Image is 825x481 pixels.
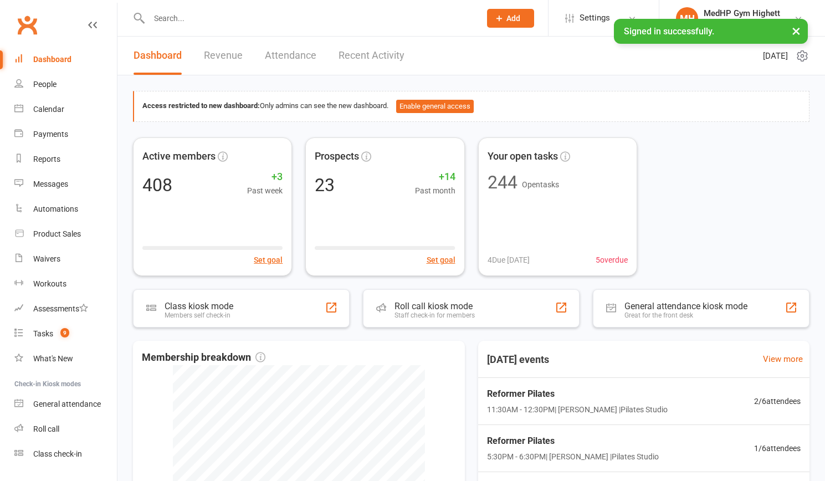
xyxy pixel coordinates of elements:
[14,97,117,122] a: Calendar
[522,180,559,189] span: Open tasks
[14,147,117,172] a: Reports
[142,350,265,366] span: Membership breakdown
[14,122,117,147] a: Payments
[146,11,473,26] input: Search...
[33,254,60,263] div: Waivers
[394,311,475,319] div: Staff check-in for members
[415,169,455,185] span: +14
[33,229,81,238] div: Product Sales
[33,354,73,363] div: What's New
[676,7,698,29] div: MH
[33,130,68,139] div: Payments
[165,311,233,319] div: Members self check-in
[33,204,78,213] div: Automations
[247,185,283,197] span: Past week
[33,449,82,458] div: Class check-in
[704,18,780,28] div: MedHP
[478,350,558,370] h3: [DATE] events
[60,328,69,337] span: 9
[396,100,474,113] button: Enable general access
[254,254,283,266] button: Set goal
[14,72,117,97] a: People
[763,352,803,366] a: View more
[14,321,117,346] a: Tasks 9
[14,47,117,72] a: Dashboard
[13,11,41,39] a: Clubworx
[142,176,172,194] div: 408
[786,19,806,43] button: ×
[487,434,659,448] span: Reformer Pilates
[14,247,117,272] a: Waivers
[754,395,801,407] span: 2 / 6 attendees
[204,37,243,75] a: Revenue
[33,304,88,313] div: Assessments
[33,105,64,114] div: Calendar
[506,14,520,23] span: Add
[315,149,359,165] span: Prospects
[487,387,668,401] span: Reformer Pilates
[754,442,801,454] span: 1 / 6 attendees
[33,55,71,64] div: Dashboard
[14,417,117,442] a: Roll call
[142,100,801,113] div: Only admins can see the new dashboard.
[763,49,788,63] span: [DATE]
[596,254,628,266] span: 5 overdue
[624,26,714,37] span: Signed in successfully.
[14,172,117,197] a: Messages
[624,311,747,319] div: Great for the front desk
[33,279,66,288] div: Workouts
[339,37,404,75] a: Recent Activity
[33,329,53,338] div: Tasks
[142,101,260,110] strong: Access restricted to new dashboard:
[14,197,117,222] a: Automations
[427,254,455,266] button: Set goal
[33,180,68,188] div: Messages
[394,301,475,311] div: Roll call kiosk mode
[487,451,659,463] span: 5:30PM - 6:30PM | [PERSON_NAME] | Pilates Studio
[704,8,780,18] div: MedHP Gym Highett
[14,442,117,467] a: Class kiosk mode
[14,346,117,371] a: What's New
[580,6,610,30] span: Settings
[487,403,668,416] span: 11:30AM - 12:30PM | [PERSON_NAME] | Pilates Studio
[142,149,216,165] span: Active members
[265,37,316,75] a: Attendance
[14,296,117,321] a: Assessments
[14,272,117,296] a: Workouts
[33,400,101,408] div: General attendance
[415,185,455,197] span: Past month
[33,80,57,89] div: People
[165,301,233,311] div: Class kiosk mode
[33,424,59,433] div: Roll call
[488,254,530,266] span: 4 Due [DATE]
[624,301,747,311] div: General attendance kiosk mode
[488,149,558,165] span: Your open tasks
[487,9,534,28] button: Add
[247,169,283,185] span: +3
[134,37,182,75] a: Dashboard
[14,392,117,417] a: General attendance kiosk mode
[488,173,517,191] div: 244
[14,222,117,247] a: Product Sales
[33,155,60,163] div: Reports
[315,176,335,194] div: 23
